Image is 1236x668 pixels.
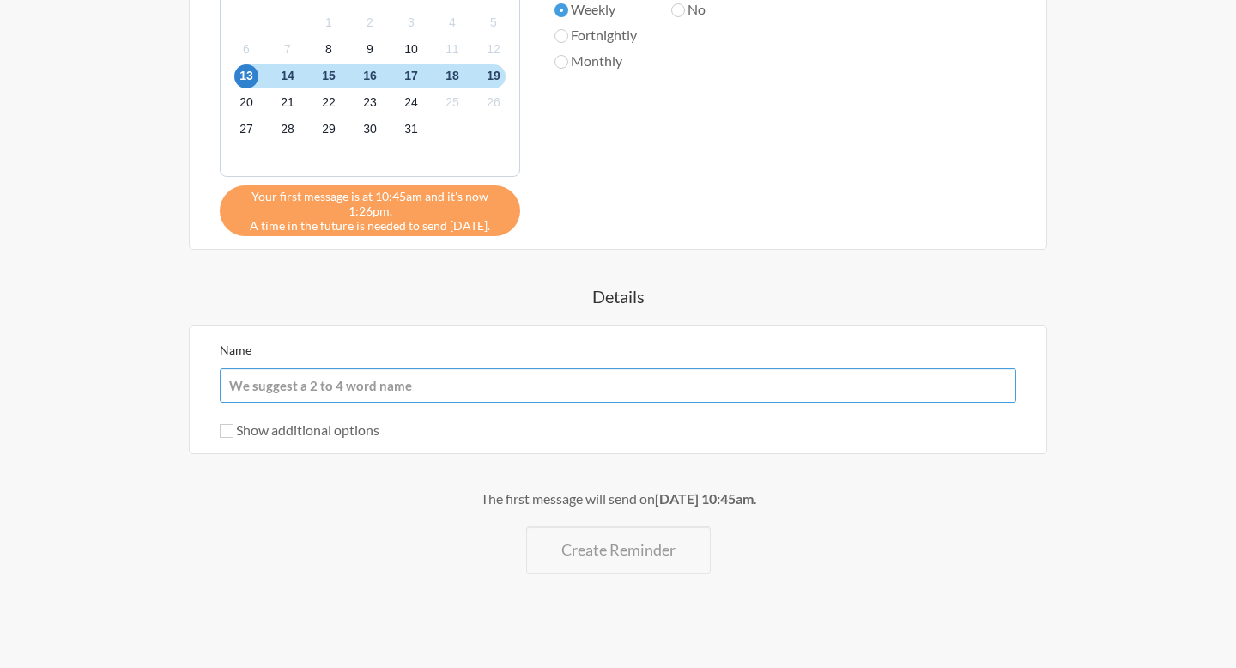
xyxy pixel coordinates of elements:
span: Sunday 30 November 2025 [358,118,382,142]
span: Monday 1 December 2025 [399,118,423,142]
span: Thursday 27 November 2025 [234,118,258,142]
label: Show additional options [220,422,379,438]
input: Fortnightly [554,29,568,43]
span: Friday 21 November 2025 [276,91,300,115]
span: Friday 7 November 2025 [276,37,300,61]
span: Wednesday 12 November 2025 [482,37,506,61]
input: Weekly [554,3,568,17]
span: Monday 17 November 2025 [399,64,423,88]
span: Tuesday 11 November 2025 [440,37,464,61]
label: Fortnightly [554,25,637,46]
input: No [671,3,685,17]
span: Saturday 22 November 2025 [317,91,341,115]
span: Friday 14 November 2025 [276,64,300,88]
span: Wednesday 19 November 2025 [482,64,506,88]
span: Sunday 16 November 2025 [358,64,382,88]
span: Tuesday 4 November 2025 [440,10,464,34]
span: Wednesday 5 November 2025 [482,10,506,34]
span: Thursday 13 November 2025 [234,64,258,88]
span: Saturday 1 November 2025 [317,10,341,34]
span: Monday 10 November 2025 [399,37,423,61]
label: Name [220,343,251,357]
span: Saturday 15 November 2025 [317,64,341,88]
span: Saturday 29 November 2025 [317,118,341,142]
span: Tuesday 18 November 2025 [440,64,464,88]
label: Monthly [554,51,637,71]
span: Your first message is at 10:45am and it's now 1:26pm. [233,189,507,218]
h4: Details [120,284,1116,308]
span: Wednesday 26 November 2025 [482,91,506,115]
span: Sunday 23 November 2025 [358,91,382,115]
input: We suggest a 2 to 4 word name [220,368,1016,403]
div: The first message will send on . [120,489,1116,509]
span: Thursday 6 November 2025 [234,37,258,61]
button: Create Reminder [526,526,711,574]
span: Monday 24 November 2025 [399,91,423,115]
span: Tuesday 25 November 2025 [440,91,464,115]
div: A time in the future is needed to send [DATE]. [220,185,520,236]
input: Monthly [554,55,568,69]
span: Saturday 8 November 2025 [317,37,341,61]
strong: [DATE] 10:45am [655,490,754,507]
input: Show additional options [220,424,233,438]
span: Friday 28 November 2025 [276,118,300,142]
span: Thursday 20 November 2025 [234,91,258,115]
span: Sunday 9 November 2025 [358,37,382,61]
span: Sunday 2 November 2025 [358,10,382,34]
span: Monday 3 November 2025 [399,10,423,34]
